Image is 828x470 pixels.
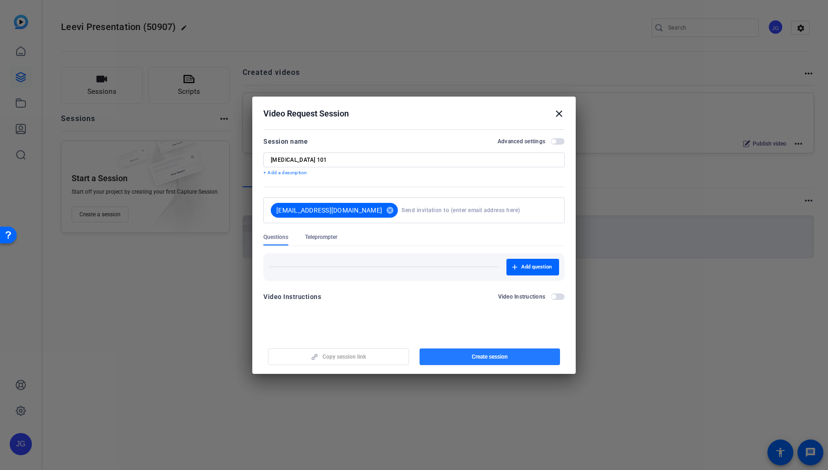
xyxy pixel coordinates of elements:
input: Enter Session Name [271,156,557,164]
input: Send invitation to (enter email address here) [402,201,554,220]
span: Add question [521,263,552,271]
span: Questions [263,233,288,241]
span: [EMAIL_ADDRESS][DOMAIN_NAME] [276,206,382,215]
button: Add question [506,259,559,275]
span: Teleprompter [305,233,337,241]
span: Create session [472,353,508,360]
h2: Video Instructions [498,293,546,300]
div: Video Request Session [263,108,565,119]
p: + Add a description [263,169,565,177]
div: Video Instructions [263,291,321,302]
button: Create session [420,348,560,365]
h2: Advanced settings [498,138,545,145]
mat-icon: close [554,108,565,119]
div: Session name [263,136,308,147]
mat-icon: cancel [382,206,398,214]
